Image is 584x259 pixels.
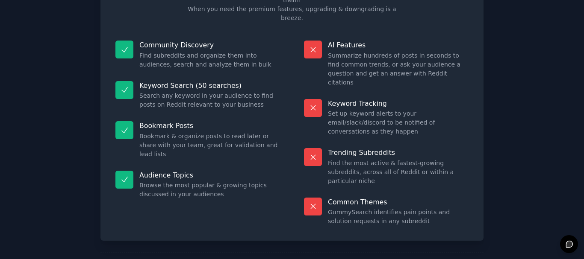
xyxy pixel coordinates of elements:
p: Community Discovery [139,41,280,49]
dd: Browse the most popular & growing topics discussed in your audiences [139,181,280,199]
dd: Find the most active & fastest-growing subreddits, across all of Reddit or within a particular niche [328,159,469,186]
dd: Bookmark & organize posts to read later or share with your team, great for validation and lead lists [139,132,280,159]
dd: GummySearch identifies pain points and solution requests in any subreddit [328,208,469,226]
dd: Find subreddits and organize them into audiences, search and analyze them in bulk [139,51,280,69]
dd: Set up keyword alerts to your email/slack/discord to be notified of conversations as they happen [328,109,469,136]
p: Keyword Tracking [328,99,469,108]
dd: Search any keyword in your audience to find posts on Reddit relevant to your business [139,91,280,109]
p: Bookmark Posts [139,121,280,130]
p: Common Themes [328,198,469,207]
p: Audience Topics [139,171,280,180]
p: Trending Subreddits [328,148,469,157]
p: AI Features [328,41,469,49]
dd: Summarize hundreds of posts in seconds to find common trends, or ask your audience a question and... [328,51,469,87]
p: Keyword Search (50 searches) [139,81,280,90]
